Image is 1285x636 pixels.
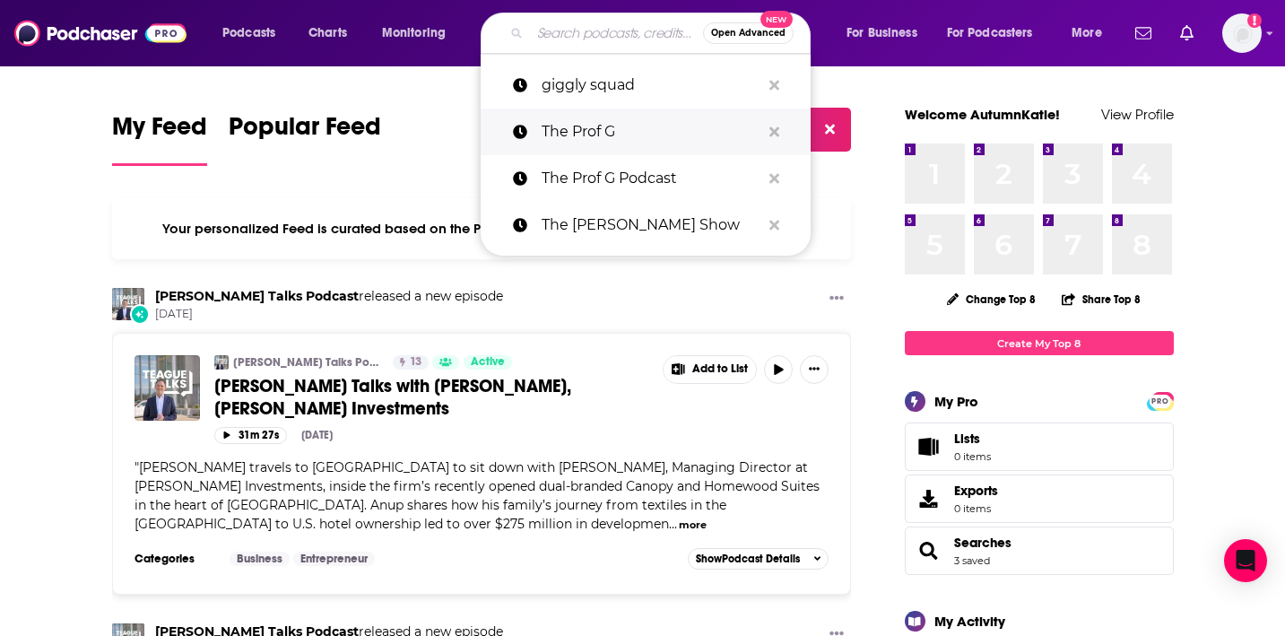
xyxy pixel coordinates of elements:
[1222,13,1262,53] span: Logged in as AutumnKatie
[1072,21,1102,46] span: More
[130,304,150,324] div: New Episode
[155,288,359,304] a: Teague Talks Podcast
[905,527,1174,575] span: Searches
[954,535,1012,551] a: Searches
[905,423,1174,471] a: Lists
[1224,539,1267,582] div: Open Intercom Messenger
[542,155,760,202] p: The Prof G Podcast
[229,111,381,166] a: Popular Feed
[954,450,991,463] span: 0 items
[233,355,381,370] a: [PERSON_NAME] Talks Podcast
[822,288,851,310] button: Show More Button
[703,22,794,44] button: Open AdvancedNew
[293,552,375,566] a: Entrepreneur
[530,19,703,48] input: Search podcasts, credits, & more...
[410,353,421,371] span: 13
[905,106,1060,123] a: Welcome AutumnKatie!
[692,362,748,376] span: Add to List
[112,111,207,166] a: My Feed
[464,355,512,370] a: Active
[1128,18,1159,48] a: Show notifications dropdown
[1059,19,1124,48] button: open menu
[542,109,760,155] p: The Prof G
[679,518,707,533] button: more
[155,307,503,322] span: [DATE]
[135,459,820,532] span: "
[308,21,347,46] span: Charts
[481,202,811,248] a: The [PERSON_NAME] Show
[905,331,1174,355] a: Create My Top 8
[471,353,505,371] span: Active
[229,111,381,152] span: Popular Feed
[135,355,200,421] img: Teague Talks with Anup Patel, Tara Investments
[1222,13,1262,53] img: User Profile
[542,202,760,248] p: The Tim Ferris Show
[688,548,829,570] button: ShowPodcast Details
[947,21,1033,46] span: For Podcasters
[14,16,187,50] img: Podchaser - Follow, Share and Rate Podcasts
[1150,395,1171,408] span: PRO
[936,288,1047,310] button: Change Top 8
[954,502,998,515] span: 0 items
[935,19,1059,48] button: open menu
[481,109,811,155] a: The Prof G
[112,288,144,320] img: Teague Talks Podcast
[911,434,947,459] span: Lists
[112,111,207,152] span: My Feed
[954,431,991,447] span: Lists
[847,21,917,46] span: For Business
[481,155,811,202] a: The Prof G Podcast
[135,459,820,532] span: [PERSON_NAME] travels to [GEOGRAPHIC_DATA] to sit down with [PERSON_NAME], Managing Director at [...
[911,486,947,511] span: Exports
[934,613,1005,630] div: My Activity
[498,13,828,54] div: Search podcasts, credits, & more...
[954,483,998,499] span: Exports
[369,19,469,48] button: open menu
[760,11,793,28] span: New
[301,429,333,441] div: [DATE]
[800,355,829,384] button: Show More Button
[711,29,786,38] span: Open Advanced
[214,375,650,420] a: [PERSON_NAME] Talks with [PERSON_NAME], [PERSON_NAME] Investments
[155,288,503,305] h3: released a new episode
[834,19,940,48] button: open menu
[222,21,275,46] span: Podcasts
[230,552,290,566] a: Business
[1222,13,1262,53] button: Show profile menu
[135,552,215,566] h3: Categories
[954,431,980,447] span: Lists
[297,19,358,48] a: Charts
[1247,13,1262,28] svg: Add a profile image
[911,538,947,563] a: Searches
[210,19,299,48] button: open menu
[1150,394,1171,407] a: PRO
[393,355,429,370] a: 13
[481,62,811,109] a: giggly squad
[934,393,978,410] div: My Pro
[112,198,852,259] div: Your personalized Feed is curated based on the Podcasts, Creators, Users, and Lists that you Follow.
[214,355,229,370] img: Teague Talks Podcast
[214,427,287,444] button: 31m 27s
[669,516,677,532] span: ...
[1173,18,1201,48] a: Show notifications dropdown
[696,553,800,565] span: Show Podcast Details
[214,375,571,420] span: [PERSON_NAME] Talks with [PERSON_NAME], [PERSON_NAME] Investments
[905,475,1174,523] a: Exports
[664,356,757,383] button: Show More Button
[382,21,446,46] span: Monitoring
[954,554,990,567] a: 3 saved
[1101,106,1174,123] a: View Profile
[1061,282,1142,317] button: Share Top 8
[542,62,760,109] p: giggly squad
